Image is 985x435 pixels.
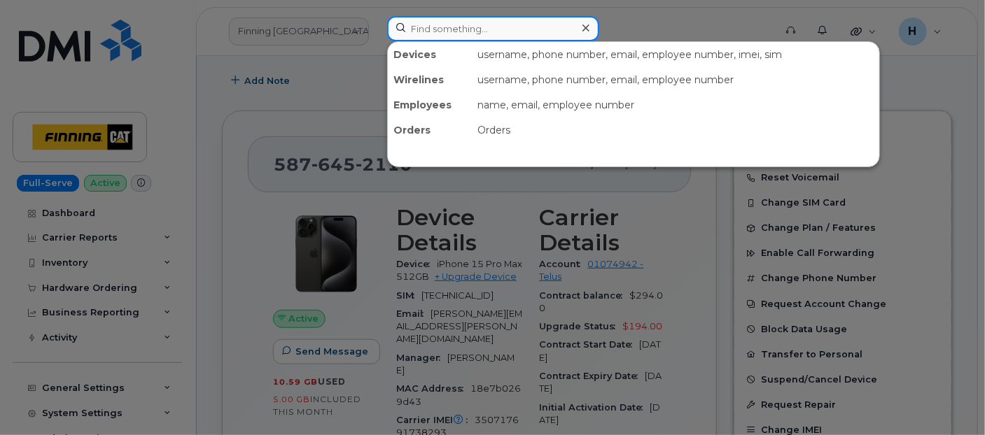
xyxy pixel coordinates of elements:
[472,42,879,67] div: username, phone number, email, employee number, imei, sim
[472,92,879,117] div: name, email, employee number
[388,42,472,67] div: Devices
[388,92,472,117] div: Employees
[387,16,599,41] input: Find something...
[472,117,879,143] div: Orders
[388,67,472,92] div: Wirelines
[388,117,472,143] div: Orders
[472,67,879,92] div: username, phone number, email, employee number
